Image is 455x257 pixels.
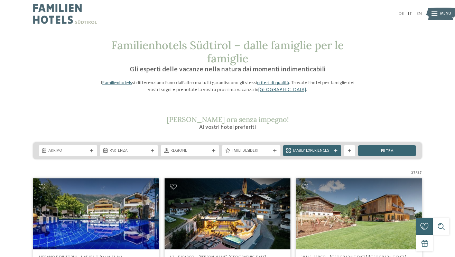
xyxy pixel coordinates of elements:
span: Gli esperti delle vacanze nella natura dai momenti indimenticabili [130,66,326,73]
span: / [416,170,417,176]
span: Menu [440,11,451,17]
a: DE [399,11,404,16]
a: [GEOGRAPHIC_DATA] [258,87,306,92]
span: filtra [381,149,393,153]
a: EN [417,11,422,16]
span: I miei desideri [232,148,271,154]
span: Family Experiences [293,148,332,154]
img: Familien Wellness Residence Tyrol **** [33,178,159,249]
span: Regione [170,148,210,154]
a: Familienhotels [102,80,132,85]
span: 27 [411,170,416,176]
span: Ai vostri hotel preferiti [199,125,256,130]
img: Cercate un hotel per famiglie? Qui troverete solo i migliori! [296,178,422,249]
span: Arrivo [48,148,87,154]
span: [PERSON_NAME] ora senza impegno! [167,115,289,124]
span: 27 [417,170,422,176]
img: Cercate un hotel per famiglie? Qui troverete solo i migliori! [165,178,290,249]
a: criteri di qualità [257,80,289,85]
span: Partenza [110,148,149,154]
span: Familienhotels Südtirol – dalle famiglie per le famiglie [111,38,344,65]
a: IT [408,11,412,16]
p: I si differenziano l’uno dall’altro ma tutti garantiscono gli stessi . Trovate l’hotel per famigl... [96,79,359,93]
